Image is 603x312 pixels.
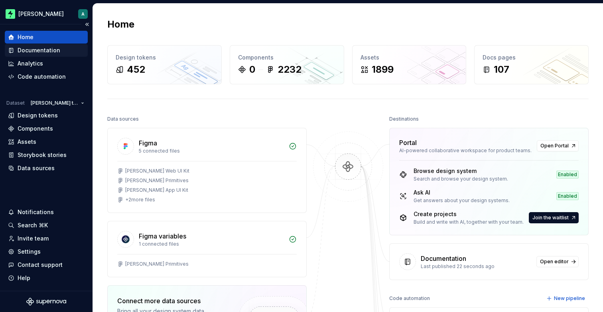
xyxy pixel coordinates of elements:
[399,138,417,147] div: Portal
[127,63,145,76] div: 452
[399,147,532,154] div: AI-powered collaborative workspace for product teams.
[352,45,467,84] a: Assets1899
[5,70,88,83] a: Code automation
[18,33,33,41] div: Home
[414,197,510,204] div: Get answers about your design systems.
[421,263,532,270] div: Last published 22 seconds ago
[389,293,430,304] div: Code automation
[139,231,186,241] div: Figma variables
[18,261,63,269] div: Contact support
[414,189,510,197] div: Ask AI
[540,258,569,265] span: Open editor
[18,73,66,81] div: Code automation
[537,140,579,151] a: Open Portal
[81,19,93,30] button: Collapse sidebar
[139,241,284,247] div: 1 connected files
[536,256,579,267] a: Open editor
[6,9,15,19] img: f96ba1ec-f50a-46f8-b004-b3e0575dda59.png
[117,296,225,306] div: Connect more data sources
[556,192,579,200] div: Enabled
[421,254,466,263] div: Documentation
[18,274,30,282] div: Help
[544,293,589,304] button: New pipeline
[18,138,36,146] div: Assets
[18,234,49,242] div: Invite team
[5,219,88,232] button: Search ⌘K
[31,100,78,106] span: [PERSON_NAME] tokens
[389,113,419,125] div: Destinations
[107,18,134,31] h2: Home
[139,148,284,154] div: 5 connected files
[414,176,508,182] div: Search and browse your design system.
[5,232,88,245] a: Invite team
[18,208,54,216] div: Notifications
[116,54,213,62] div: Design tokens
[27,97,88,109] button: [PERSON_NAME] tokens
[5,206,88,219] button: Notifications
[125,177,189,184] div: [PERSON_NAME] Primitives
[5,272,88,284] button: Help
[2,5,91,22] button: [PERSON_NAME]A
[5,245,88,258] a: Settings
[5,149,88,161] a: Storybook stories
[483,54,580,62] div: Docs pages
[107,221,307,277] a: Figma variables1 connected files[PERSON_NAME] Primitives
[494,63,509,76] div: 107
[18,151,67,159] div: Storybook stories
[554,295,585,302] span: New pipeline
[139,138,157,148] div: Figma
[107,113,139,125] div: Data sources
[414,219,524,225] div: Build and write with AI, together with your team.
[5,135,88,148] a: Assets
[414,210,524,218] div: Create projects
[107,128,307,213] a: Figma5 connected files[PERSON_NAME] Web UI Kit[PERSON_NAME] Primitives[PERSON_NAME] App UI Kit+2m...
[18,10,64,18] div: [PERSON_NAME]
[18,164,55,172] div: Data sources
[5,162,88,175] a: Data sources
[5,57,88,70] a: Analytics
[474,45,589,84] a: Docs pages107
[5,258,88,271] button: Contact support
[540,143,569,149] span: Open Portal
[529,212,579,223] a: Join the waitlist
[6,100,25,106] div: Dataset
[249,63,255,76] div: 0
[81,11,85,17] div: A
[5,109,88,122] a: Design tokens
[532,215,569,221] span: Join the waitlist
[18,125,53,133] div: Components
[414,167,508,175] div: Browse design system
[107,45,222,84] a: Design tokens452
[125,197,155,203] div: + 2 more files
[125,168,189,174] div: [PERSON_NAME] Web UI Kit
[125,187,188,193] div: [PERSON_NAME] App UI Kit
[230,45,344,84] a: Components02232
[18,221,48,229] div: Search ⌘K
[238,54,336,62] div: Components
[5,44,88,57] a: Documentation
[5,31,88,44] a: Home
[372,63,394,76] div: 1899
[26,298,66,306] svg: Supernova Logo
[18,111,58,119] div: Design tokens
[361,54,458,62] div: Assets
[556,171,579,179] div: Enabled
[18,60,43,68] div: Analytics
[278,63,301,76] div: 2232
[5,122,88,135] a: Components
[125,261,189,267] div: [PERSON_NAME] Primitives
[18,46,60,54] div: Documentation
[18,248,41,256] div: Settings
